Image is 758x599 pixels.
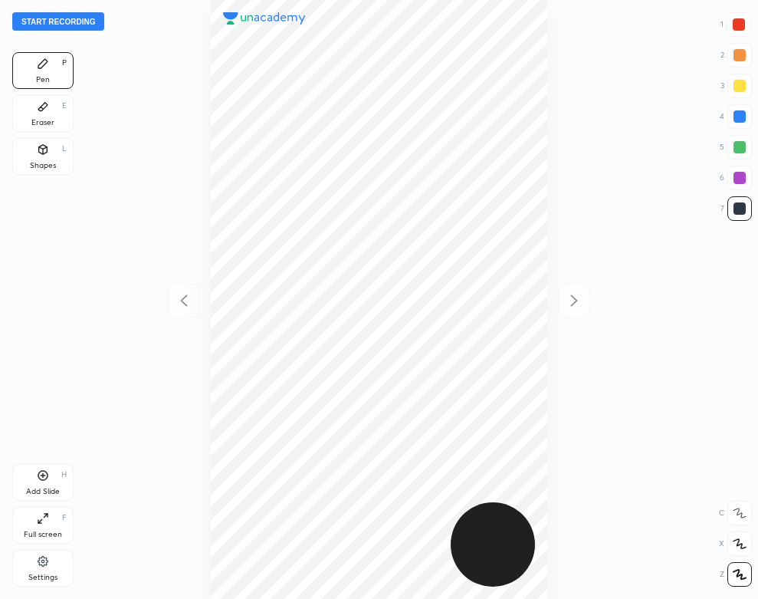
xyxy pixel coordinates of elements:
div: Z [720,562,752,587]
div: Eraser [31,119,54,127]
div: F [62,514,67,522]
div: 3 [720,74,752,98]
div: P [62,59,67,67]
div: Pen [36,76,50,84]
div: 4 [720,104,752,129]
img: logo.38c385cc.svg [223,12,306,25]
div: Settings [28,574,57,581]
div: 6 [720,166,752,190]
div: Shapes [30,162,56,169]
div: X [719,532,752,556]
div: 2 [720,43,752,67]
div: 5 [720,135,752,160]
div: Full screen [24,531,62,538]
div: 7 [720,196,752,221]
div: E [62,102,67,110]
div: 1 [720,12,751,37]
button: Start recording [12,12,104,31]
div: Add Slide [26,488,60,495]
div: H [61,471,67,479]
div: C [719,501,752,525]
div: L [62,145,67,153]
